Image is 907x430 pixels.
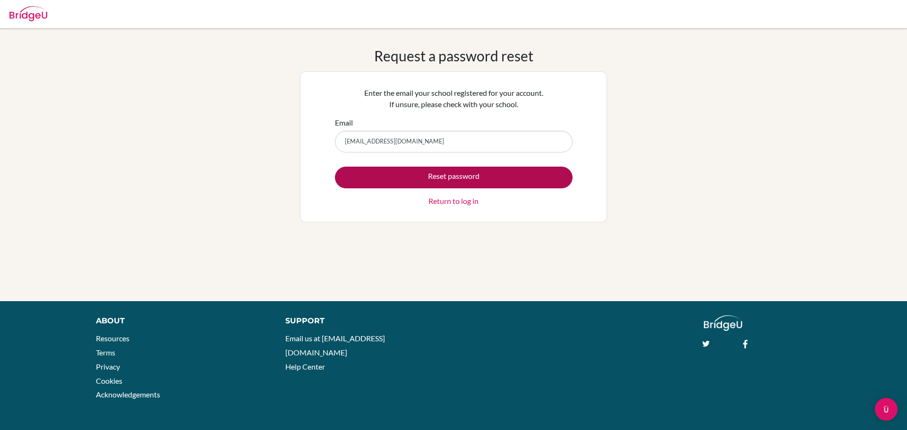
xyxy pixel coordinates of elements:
a: Resources [96,334,129,343]
a: Cookies [96,376,122,385]
a: Acknowledgements [96,390,160,399]
div: About [96,315,264,327]
h1: Request a password reset [374,47,533,64]
a: Return to log in [428,195,479,207]
img: logo_white@2x-f4f0deed5e89b7ecb1c2cc34c3e3d731f90f0f143d5ea2071677605dd97b5244.png [704,315,742,331]
label: Email [335,117,353,128]
a: Terms [96,348,115,357]
a: Email us at [EMAIL_ADDRESS][DOMAIN_NAME] [285,334,385,357]
button: Reset password [335,167,573,188]
a: Help Center [285,362,325,371]
div: Open Intercom Messenger [875,398,898,421]
img: Bridge-U [9,6,47,21]
a: Privacy [96,362,120,371]
div: Support [285,315,443,327]
p: Enter the email your school registered for your account. If unsure, please check with your school. [335,87,573,110]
